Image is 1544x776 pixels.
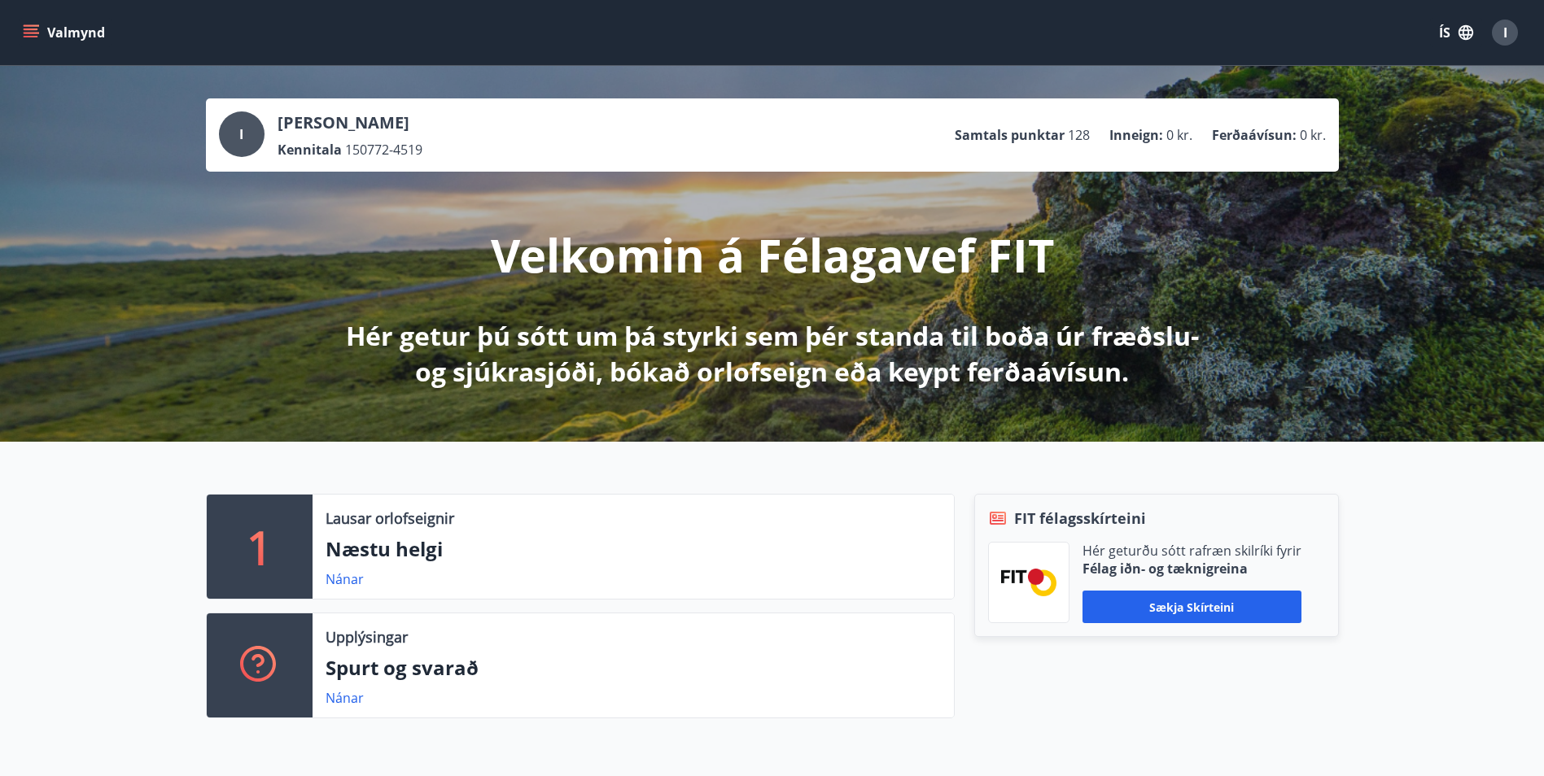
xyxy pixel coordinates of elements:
[326,508,454,529] p: Lausar orlofseignir
[278,111,422,134] p: [PERSON_NAME]
[326,535,941,563] p: Næstu helgi
[239,125,243,143] span: I
[1109,126,1163,144] p: Inneign :
[1503,24,1507,41] span: I
[1300,126,1326,144] span: 0 kr.
[247,516,273,578] p: 1
[491,224,1054,286] p: Velkomin á Félagavef FIT
[1212,126,1297,144] p: Ferðaávísun :
[326,654,941,682] p: Spurt og svarað
[1014,508,1146,529] span: FIT félagsskírteini
[343,318,1202,390] p: Hér getur þú sótt um þá styrki sem þér standa til boða úr fræðslu- og sjúkrasjóði, bókað orlofsei...
[1083,542,1301,560] p: Hér geturðu sótt rafræn skilríki fyrir
[345,141,422,159] span: 150772-4519
[1083,591,1301,623] button: Sækja skírteini
[1083,560,1301,578] p: Félag iðn- og tæknigreina
[1068,126,1090,144] span: 128
[326,689,364,707] a: Nánar
[1485,13,1524,52] button: I
[20,18,112,47] button: menu
[1430,18,1482,47] button: ÍS
[955,126,1065,144] p: Samtals punktar
[1166,126,1192,144] span: 0 kr.
[326,570,364,588] a: Nánar
[326,626,408,647] p: Upplýsingar
[278,141,342,159] p: Kennitala
[1001,569,1056,595] img: FPQVkF9lTnNbbaRSFyT17YYeljoOGk5m51IhT0bO.png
